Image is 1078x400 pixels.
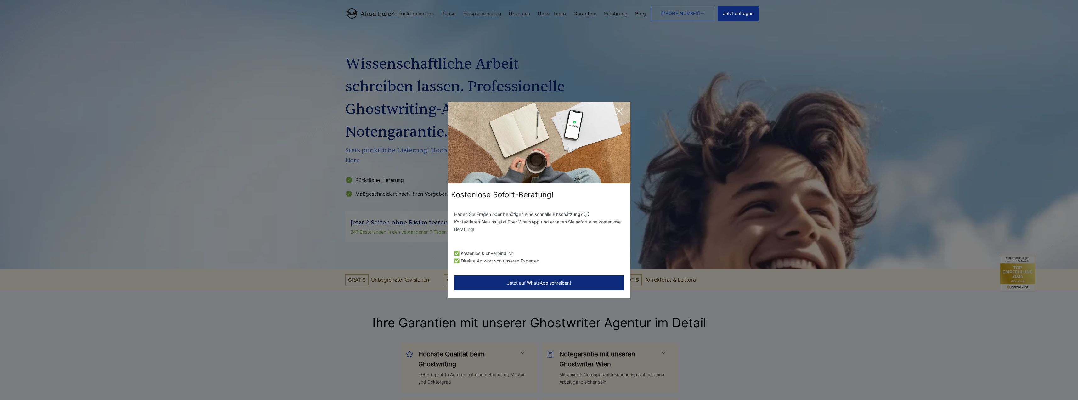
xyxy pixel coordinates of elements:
[718,6,759,21] button: Jetzt anfragen
[573,11,596,16] a: Garantien
[454,250,624,257] li: ✅ Kostenlos & unverbindlich
[454,257,624,265] li: ✅ Direkte Antwort von unseren Experten
[454,275,624,290] button: Jetzt auf WhatsApp schreiben!
[448,102,630,183] img: exit
[651,6,715,21] a: [PHONE_NUMBER]
[345,8,391,19] img: logo
[661,11,700,16] span: [PHONE_NUMBER]
[445,190,634,200] div: Kostenlose Sofort-Beratung!
[538,11,566,16] a: Unser Team
[391,11,434,16] a: So funktioniert es
[463,11,501,16] a: Beispielarbeiten
[509,11,530,16] a: Über uns
[441,11,456,16] a: Preise
[454,211,624,233] p: Haben Sie Fragen oder benötigen eine schnelle Einschätzung? 💬 Kontaktieren Sie uns jetzt über Wha...
[604,11,628,16] a: Erfahrung
[635,11,646,16] a: Blog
